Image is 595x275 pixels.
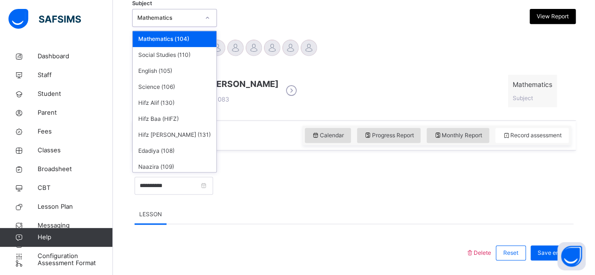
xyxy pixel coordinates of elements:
span: [PERSON_NAME] [207,78,278,90]
span: Record assessment [502,131,562,140]
span: Parent [38,108,113,118]
div: Hifz [PERSON_NAME] (131) [133,127,216,143]
span: Configuration [38,251,112,261]
span: Save entry [538,249,566,257]
span: Calendar [312,131,344,140]
img: safsims [8,9,81,29]
span: 083 [207,95,229,103]
span: Lesson Plan [38,202,113,212]
div: Science (106) [133,79,216,95]
div: English (105) [133,63,216,79]
span: Messaging [38,221,113,230]
span: CBT [38,183,113,193]
span: Help [38,233,112,242]
span: LESSON [139,210,162,219]
span: Delete [466,249,491,256]
span: Student [38,89,113,99]
div: Mathematics (104) [133,31,216,47]
div: Naazira (109) [133,159,216,175]
span: Reset [503,249,518,257]
span: Broadsheet [38,165,113,174]
span: Progress Report [364,131,414,140]
span: Classes [38,146,113,155]
span: Staff [38,71,113,80]
div: Social Studies (110) [133,47,216,63]
div: Hifz Alif (130) [133,95,216,111]
span: Mathematics [513,79,552,89]
span: Dashboard [38,52,113,61]
span: Fees [38,127,113,136]
div: Edadiya (108) [133,143,216,159]
div: Hifz Baa (HIFZ) [133,111,216,127]
span: Monthly Report [434,131,482,140]
span: View Report [537,12,569,21]
button: Open asap [557,242,586,270]
span: Subject [513,94,533,102]
div: Mathematics [137,14,199,22]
